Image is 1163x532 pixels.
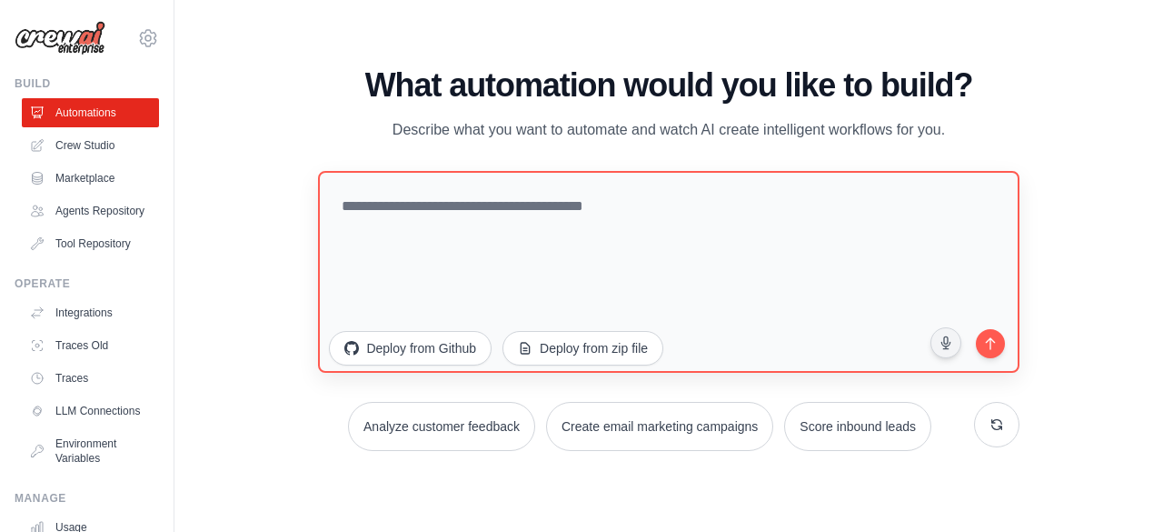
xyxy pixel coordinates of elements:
img: Logo [15,21,105,55]
button: Create email marketing campaigns [546,402,773,451]
a: Integrations [22,298,159,327]
button: Score inbound leads [784,402,931,451]
a: Agents Repository [22,196,159,226]
div: Manage [15,491,159,506]
h1: What automation would you like to build? [318,67,1019,104]
a: Marketplace [22,164,159,193]
a: LLM Connections [22,396,159,426]
p: Describe what you want to automate and watch AI create intelligent workflows for you. [363,118,974,142]
a: Traces Old [22,331,159,360]
a: Traces [22,364,159,393]
div: Build [15,76,159,91]
button: Deploy from Github [329,331,492,366]
iframe: Chat Widget [1072,445,1163,532]
a: Automations [22,98,159,127]
a: Environment Variables [22,429,159,473]
button: Analyze customer feedback [348,402,535,451]
button: Deploy from zip file [502,331,663,366]
div: Operate [15,276,159,291]
a: Tool Repository [22,229,159,258]
a: Crew Studio [22,131,159,160]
